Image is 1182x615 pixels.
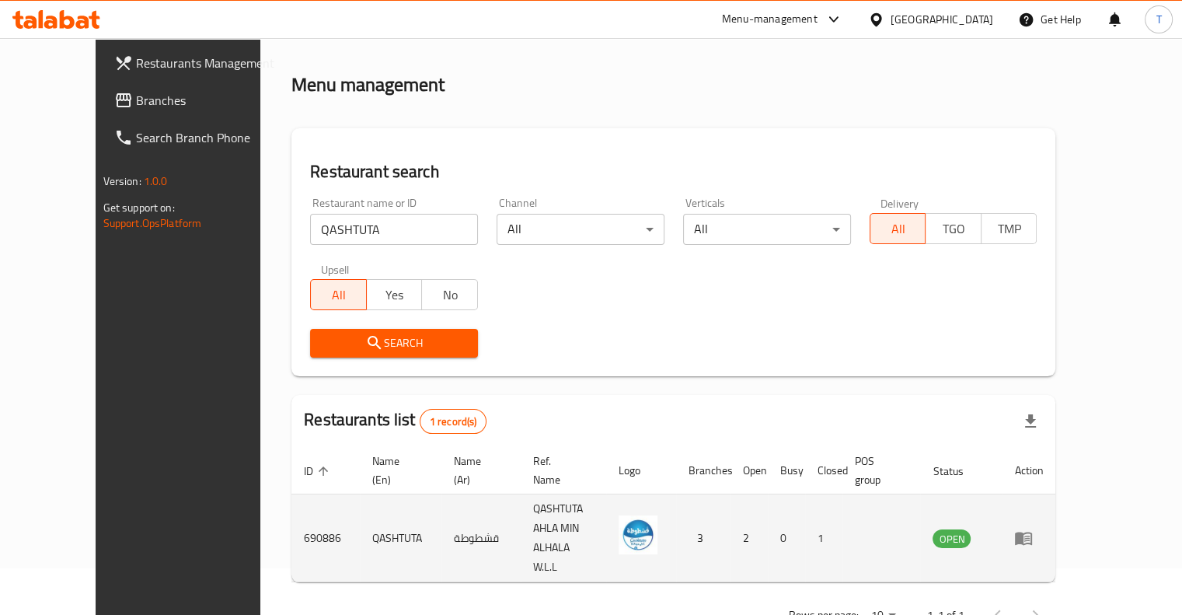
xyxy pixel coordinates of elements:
button: TMP [981,213,1037,244]
th: Closed [805,447,842,494]
div: OPEN [933,529,971,548]
td: 3 [676,494,730,582]
span: Name (En) [372,452,423,489]
button: All [310,279,367,310]
a: Support.OpsPlatform [103,213,202,233]
a: Branches [102,82,293,119]
button: Yes [366,279,423,310]
div: Export file [1012,403,1049,440]
span: Yes [373,284,417,306]
input: Search for restaurant name or ID.. [310,214,478,245]
td: قشطوطة [441,494,521,582]
td: 2 [730,494,768,582]
span: POS group [855,452,901,489]
h2: Restaurant search [310,160,1037,183]
th: Busy [768,447,805,494]
span: Branches [136,91,281,110]
td: QASHTUTA AHLA MIN ALHALA W.L.L [521,494,606,582]
span: Version: [103,171,141,191]
span: Get support on: [103,197,175,218]
td: 690886 [291,494,360,582]
button: Search [310,329,478,358]
a: Home [291,23,341,41]
th: Open [730,447,768,494]
button: TGO [925,213,982,244]
th: Action [1002,447,1055,494]
li: / [347,23,353,41]
td: QASHTUTA [360,494,441,582]
span: Search Branch Phone [136,128,281,147]
span: No [428,284,472,306]
div: Menu [1014,529,1043,547]
button: No [421,279,478,310]
label: Upsell [321,264,350,274]
div: All [497,214,664,245]
th: Logo [606,447,676,494]
span: TGO [932,218,975,240]
span: TMP [988,218,1031,240]
h2: Menu management [291,72,445,97]
a: Search Branch Phone [102,119,293,156]
table: enhanced table [291,447,1055,582]
th: Branches [676,447,730,494]
div: Total records count [420,409,487,434]
td: 1 [805,494,842,582]
span: OPEN [933,530,971,548]
span: Ref. Name [533,452,588,489]
span: Search [323,334,465,353]
label: Delivery [880,197,919,208]
td: 0 [768,494,805,582]
img: QASHTUTA [619,515,657,554]
div: All [683,214,851,245]
div: Menu-management [722,10,818,29]
span: 1.0.0 [144,171,168,191]
span: T [1156,11,1161,28]
div: [GEOGRAPHIC_DATA] [891,11,993,28]
span: ID [304,462,333,480]
span: Name (Ar) [454,452,502,489]
span: All [317,284,361,306]
span: Menu management [359,23,462,41]
button: All [870,213,926,244]
span: All [877,218,920,240]
a: Restaurants Management [102,44,293,82]
span: 1 record(s) [420,414,486,429]
span: Restaurants Management [136,54,281,72]
span: Status [933,462,983,480]
h2: Restaurants list [304,408,486,434]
